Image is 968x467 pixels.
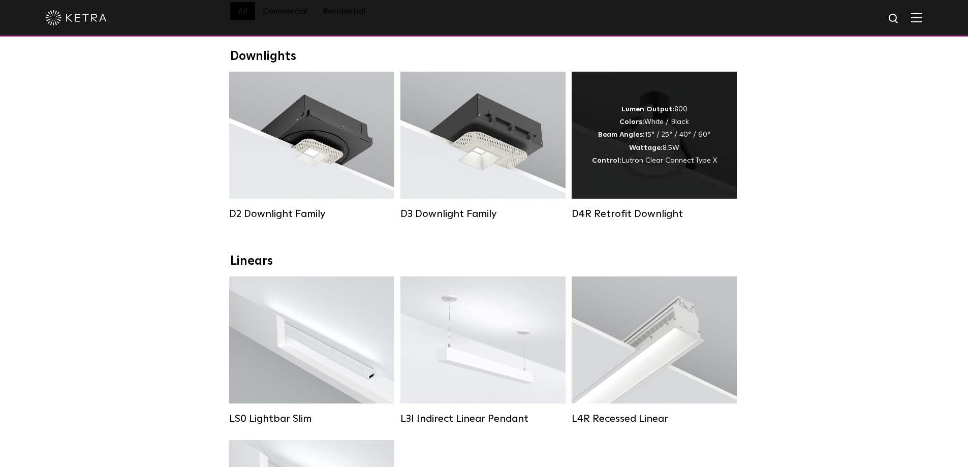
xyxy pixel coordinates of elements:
a: D2 Downlight Family Lumen Output:1200Colors:White / Black / Gloss Black / Silver / Bronze / Silve... [229,72,394,220]
img: search icon [888,13,900,25]
div: D4R Retrofit Downlight [572,208,737,220]
a: D4R Retrofit Downlight Lumen Output:800Colors:White / BlackBeam Angles:15° / 25° / 40° / 60°Watta... [572,72,737,220]
div: LS0 Lightbar Slim [229,413,394,425]
img: ketra-logo-2019-white [46,10,107,25]
a: D3 Downlight Family Lumen Output:700 / 900 / 1100Colors:White / Black / Silver / Bronze / Paintab... [400,72,566,220]
div: Linears [230,254,738,269]
strong: Wattage: [629,144,663,151]
div: 800 White / Black 15° / 25° / 40° / 60° 8.5W [592,103,717,167]
a: L4R Recessed Linear Lumen Output:400 / 600 / 800 / 1000Colors:White / BlackControl:Lutron Clear C... [572,276,737,425]
div: L4R Recessed Linear [572,413,737,425]
strong: Colors: [619,118,644,126]
img: Hamburger%20Nav.svg [911,13,922,22]
a: LS0 Lightbar Slim Lumen Output:200 / 350Colors:White / BlackControl:X96 Controller [229,276,394,425]
div: L3I Indirect Linear Pendant [400,413,566,425]
div: D3 Downlight Family [400,208,566,220]
a: L3I Indirect Linear Pendant Lumen Output:400 / 600 / 800 / 1000Housing Colors:White / BlackContro... [400,276,566,425]
strong: Lumen Output: [621,106,674,113]
strong: Control: [592,157,621,164]
strong: Beam Angles: [598,131,645,138]
div: D2 Downlight Family [229,208,394,220]
div: Downlights [230,49,738,64]
span: Lutron Clear Connect Type X [621,157,717,164]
